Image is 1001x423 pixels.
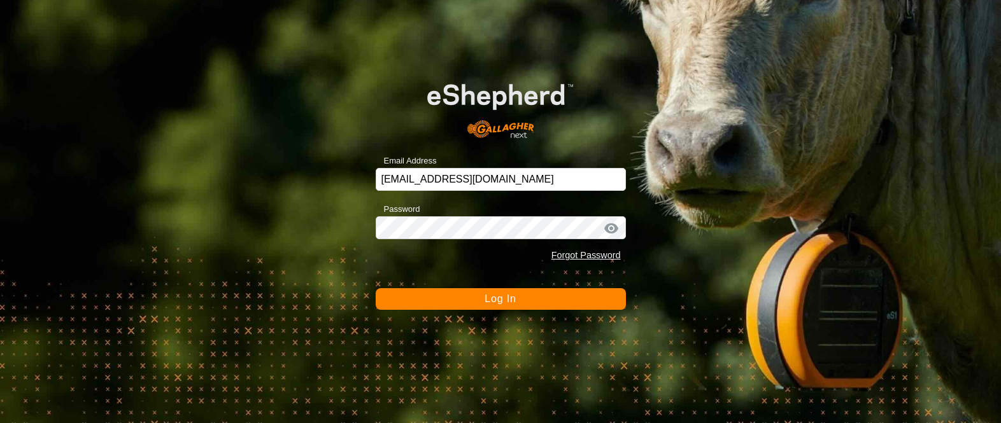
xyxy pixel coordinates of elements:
[376,288,626,310] button: Log In
[485,293,516,304] span: Log In
[376,203,420,216] label: Password
[376,168,626,191] input: Email Address
[401,63,600,148] img: E-shepherd Logo
[551,250,621,260] a: Forgot Password
[376,155,437,167] label: Email Address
